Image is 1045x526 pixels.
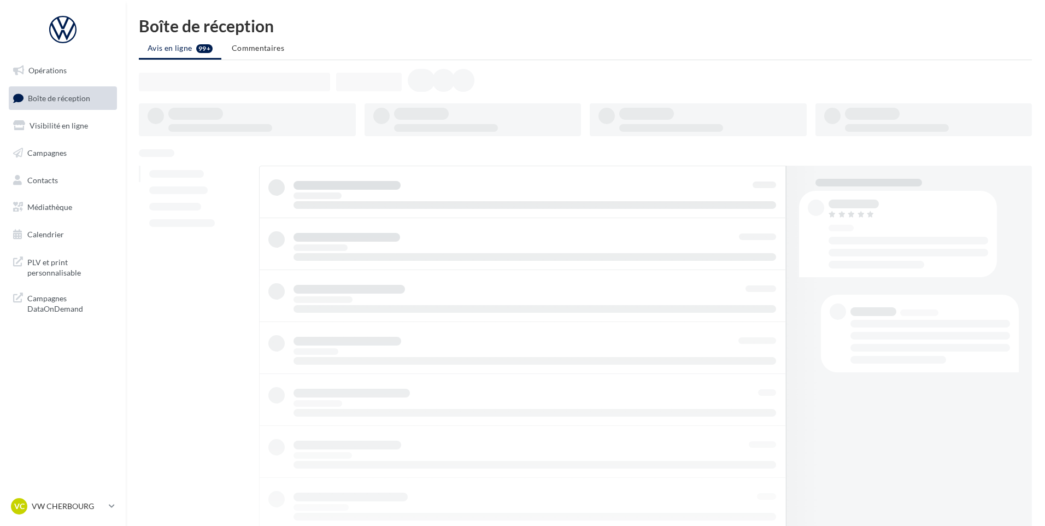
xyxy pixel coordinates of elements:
[7,287,119,319] a: Campagnes DataOnDemand
[27,175,58,184] span: Contacts
[27,148,67,157] span: Campagnes
[7,142,119,165] a: Campagnes
[7,196,119,219] a: Médiathèque
[27,230,64,239] span: Calendrier
[27,291,113,314] span: Campagnes DataOnDemand
[14,501,25,512] span: VC
[27,202,72,212] span: Médiathèque
[232,43,284,52] span: Commentaires
[7,86,119,110] a: Boîte de réception
[27,255,113,278] span: PLV et print personnalisable
[7,223,119,246] a: Calendrier
[7,114,119,137] a: Visibilité en ligne
[28,93,90,102] span: Boîte de réception
[28,66,67,75] span: Opérations
[139,17,1032,34] div: Boîte de réception
[7,59,119,82] a: Opérations
[7,169,119,192] a: Contacts
[7,250,119,283] a: PLV et print personnalisable
[9,496,117,517] a: VC VW CHERBOURG
[30,121,88,130] span: Visibilité en ligne
[32,501,104,512] p: VW CHERBOURG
